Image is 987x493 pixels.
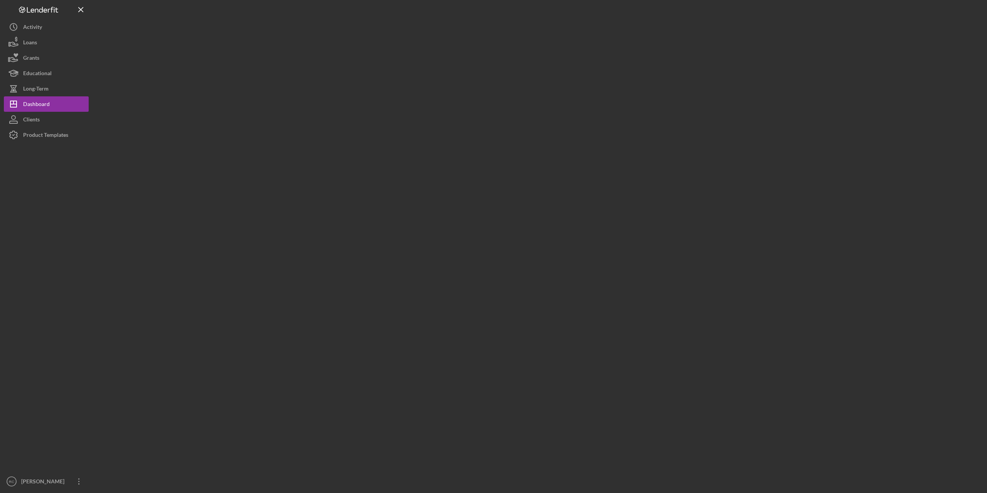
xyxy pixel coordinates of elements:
button: Long-Term [4,81,89,96]
text: RC [9,480,14,484]
button: Clients [4,112,89,127]
button: RC[PERSON_NAME] [4,474,89,489]
button: Product Templates [4,127,89,143]
button: Grants [4,50,89,66]
div: Dashboard [23,96,50,114]
div: Product Templates [23,127,68,145]
div: Grants [23,50,39,67]
div: [PERSON_NAME] [19,474,69,491]
button: Activity [4,19,89,35]
button: Dashboard [4,96,89,112]
div: Loans [23,35,37,52]
div: Long-Term [23,81,49,98]
button: Educational [4,66,89,81]
div: Educational [23,66,52,83]
button: Loans [4,35,89,50]
div: Activity [23,19,42,37]
div: Clients [23,112,40,129]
